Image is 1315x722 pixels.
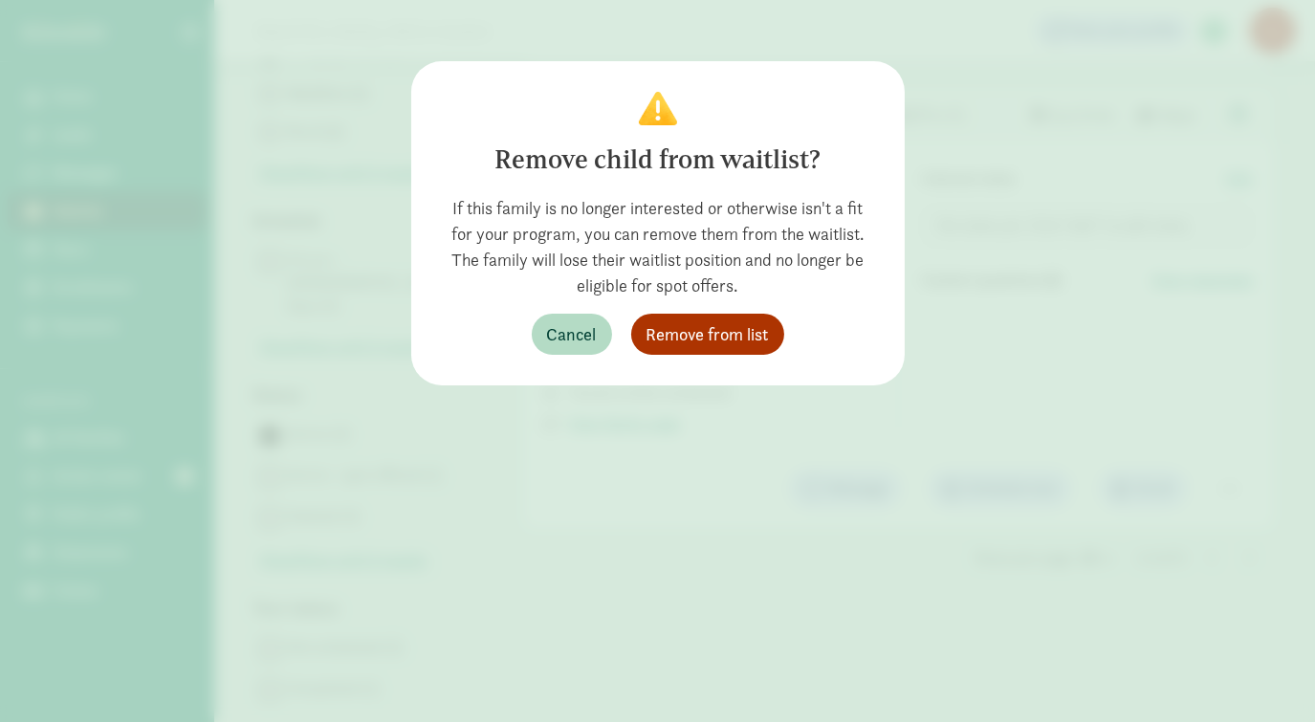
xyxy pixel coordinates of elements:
[547,321,597,347] span: Cancel
[647,321,769,347] span: Remove from list
[442,195,874,298] div: If this family is no longer interested or otherwise isn't a fit for your program, you can remove ...
[631,314,784,355] button: Remove from list
[1219,630,1315,722] iframe: Chat Widget
[442,141,874,180] div: Remove child from waitlist?
[639,92,677,125] img: Confirm
[532,314,612,355] button: Cancel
